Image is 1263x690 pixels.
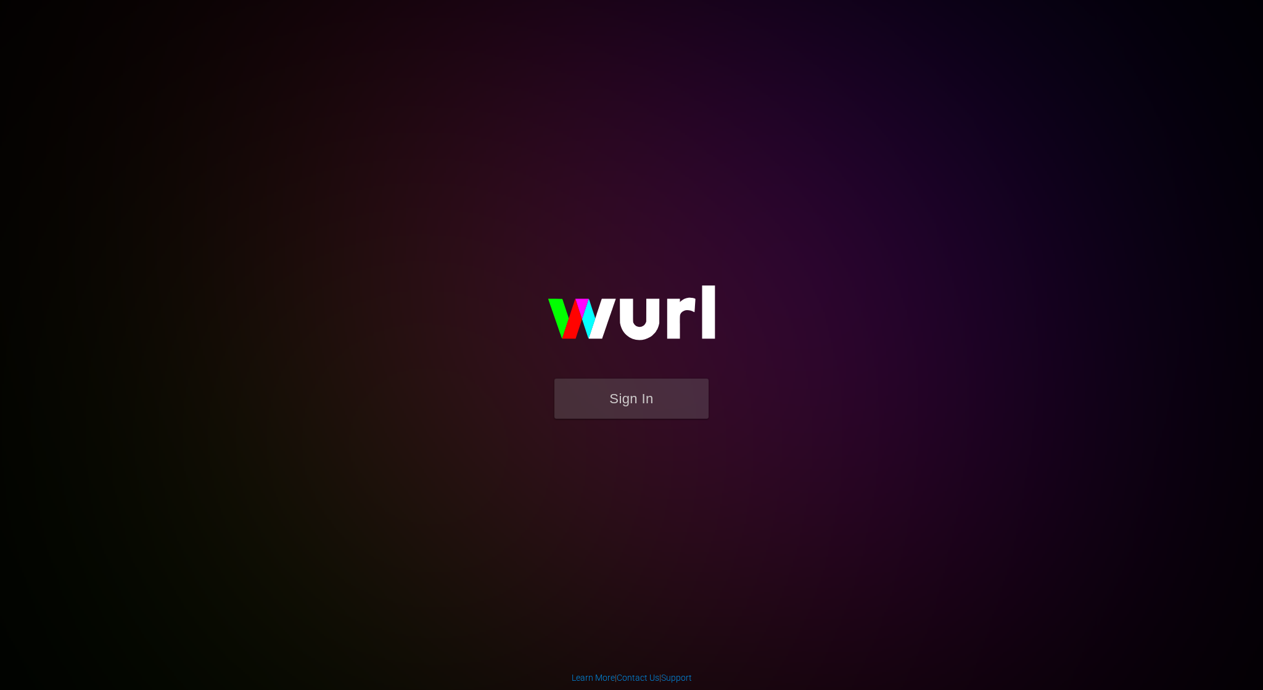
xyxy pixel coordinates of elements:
button: Sign In [554,379,709,419]
div: | | [572,672,692,684]
img: wurl-logo-on-black-223613ac3d8ba8fe6dc639794a292ebdb59501304c7dfd60c99c58986ef67473.svg [508,259,755,379]
a: Learn More [572,673,615,683]
a: Contact Us [617,673,659,683]
a: Support [661,673,692,683]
